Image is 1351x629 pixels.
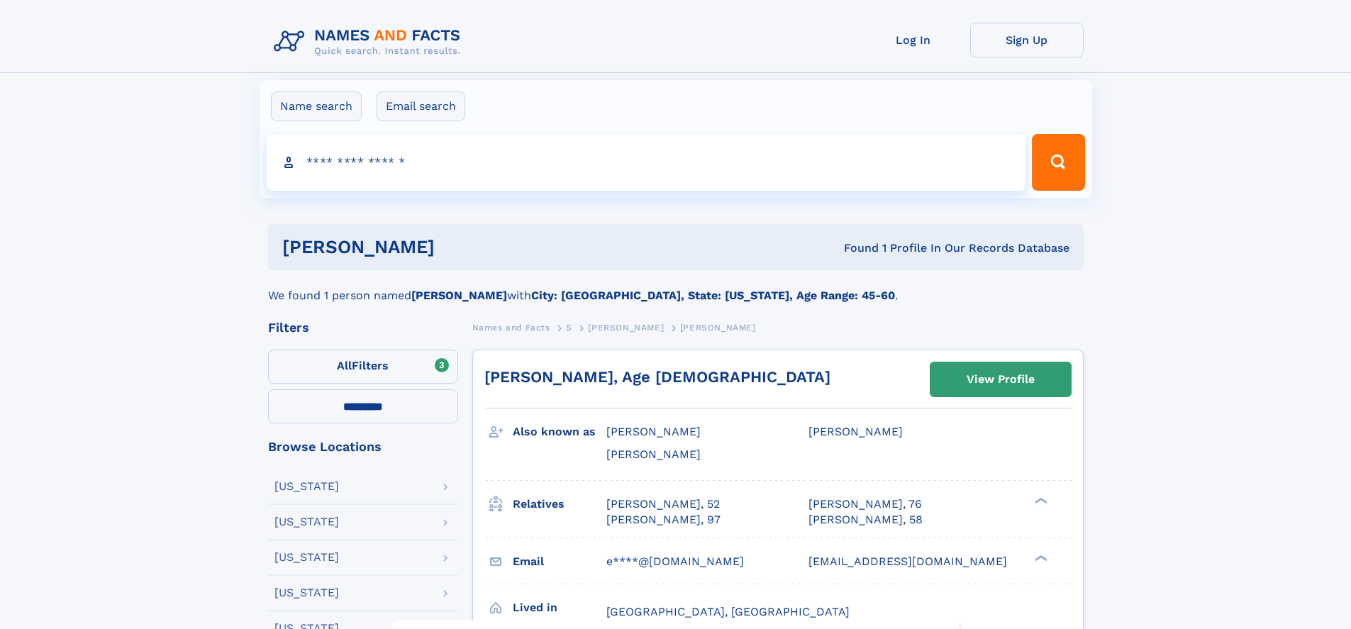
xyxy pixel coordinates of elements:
[282,238,640,256] h1: [PERSON_NAME]
[274,587,339,599] div: [US_STATE]
[588,318,664,336] a: [PERSON_NAME]
[274,516,339,528] div: [US_STATE]
[606,512,721,528] a: [PERSON_NAME], 97
[268,440,458,453] div: Browse Locations
[1031,496,1048,505] div: ❯
[513,596,606,620] h3: Lived in
[377,91,465,121] label: Email search
[606,425,701,438] span: [PERSON_NAME]
[513,550,606,574] h3: Email
[808,496,922,512] a: [PERSON_NAME], 76
[808,555,1007,568] span: [EMAIL_ADDRESS][DOMAIN_NAME]
[337,359,352,372] span: All
[1031,553,1048,562] div: ❯
[268,321,458,334] div: Filters
[566,323,572,333] span: S
[411,289,507,302] b: [PERSON_NAME]
[857,23,970,57] a: Log In
[268,350,458,384] label: Filters
[513,420,606,444] h3: Also known as
[606,447,701,461] span: [PERSON_NAME]
[606,605,850,618] span: [GEOGRAPHIC_DATA], [GEOGRAPHIC_DATA]
[268,270,1084,304] div: We found 1 person named with .
[606,496,720,512] a: [PERSON_NAME], 52
[267,134,1026,191] input: search input
[274,481,339,492] div: [US_STATE]
[970,23,1084,57] a: Sign Up
[271,91,362,121] label: Name search
[484,368,830,386] a: [PERSON_NAME], Age [DEMOGRAPHIC_DATA]
[274,552,339,563] div: [US_STATE]
[808,512,923,528] a: [PERSON_NAME], 58
[472,318,550,336] a: Names and Facts
[639,240,1069,256] div: Found 1 Profile In Our Records Database
[513,492,606,516] h3: Relatives
[566,318,572,336] a: S
[588,323,664,333] span: [PERSON_NAME]
[680,323,756,333] span: [PERSON_NAME]
[808,425,903,438] span: [PERSON_NAME]
[1032,134,1084,191] button: Search Button
[268,23,472,61] img: Logo Names and Facts
[967,363,1035,396] div: View Profile
[930,362,1071,396] a: View Profile
[531,289,895,302] b: City: [GEOGRAPHIC_DATA], State: [US_STATE], Age Range: 45-60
